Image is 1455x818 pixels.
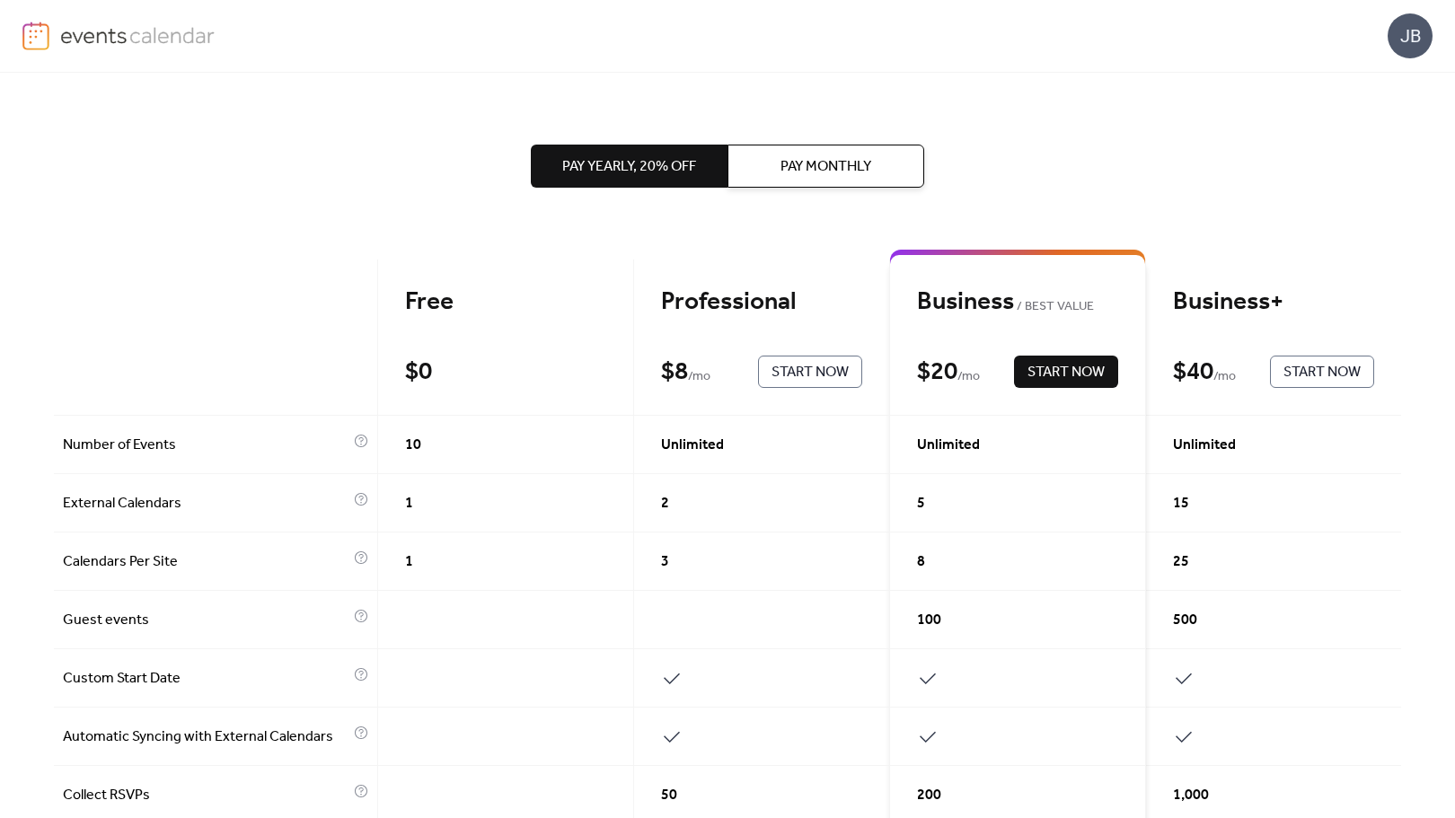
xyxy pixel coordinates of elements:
div: Business [917,286,1118,318]
div: $ 20 [917,356,957,388]
span: 5 [917,493,925,515]
span: Custom Start Date [63,668,349,690]
span: 8 [917,551,925,573]
span: 1,000 [1173,785,1209,806]
span: Collect RSVPs [63,785,349,806]
span: 200 [917,785,941,806]
div: Professional [661,286,862,318]
span: Guest events [63,610,349,631]
button: Start Now [758,356,862,388]
span: 15 [1173,493,1189,515]
span: Pay Yearly, 20% off [562,156,696,178]
span: 3 [661,551,669,573]
span: / mo [688,366,710,388]
div: $ 40 [1173,356,1213,388]
span: 1 [405,551,413,573]
span: Pay Monthly [780,156,871,178]
span: / mo [1213,366,1236,388]
div: $ 0 [405,356,432,388]
span: Unlimited [917,435,980,456]
button: Start Now [1014,356,1118,388]
span: Calendars Per Site [63,551,349,573]
span: Unlimited [661,435,724,456]
span: Automatic Syncing with External Calendars [63,726,349,748]
button: Pay Monthly [727,145,924,188]
span: BEST VALUE [1014,296,1094,318]
span: 10 [405,435,421,456]
span: 50 [661,785,677,806]
span: 1 [405,493,413,515]
div: Free [405,286,606,318]
span: 25 [1173,551,1189,573]
div: Business+ [1173,286,1374,318]
span: External Calendars [63,493,349,515]
img: logo-type [60,22,216,48]
div: $ 8 [661,356,688,388]
span: 500 [1173,610,1197,631]
span: Unlimited [1173,435,1236,456]
span: / mo [957,366,980,388]
button: Start Now [1270,356,1374,388]
span: 2 [661,493,669,515]
span: Number of Events [63,435,349,456]
button: Pay Yearly, 20% off [531,145,727,188]
img: logo [22,22,49,50]
span: Start Now [1283,362,1361,383]
span: 100 [917,610,941,631]
span: Start Now [1027,362,1105,383]
div: JB [1388,13,1433,58]
span: Start Now [772,362,849,383]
